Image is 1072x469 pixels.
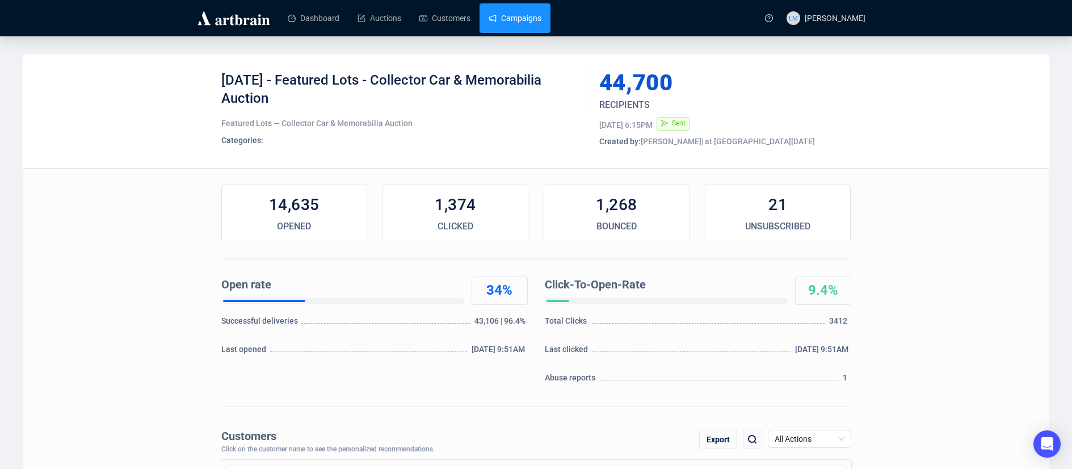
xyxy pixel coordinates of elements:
span: Created by: [599,137,641,146]
div: Last opened [221,344,269,361]
div: Click-To-Open-Rate [545,277,783,294]
div: Export [699,430,737,449]
div: CLICKED [383,220,528,233]
div: OPENED [222,220,367,233]
div: [DATE] 9:51AM [795,344,851,361]
div: UNSUBSCRIBED [705,220,850,233]
div: 44,700 [599,72,798,94]
div: 14,635 [222,194,367,216]
div: 9.4% [796,282,851,300]
span: Sent [672,119,686,127]
div: Successful deliveries [221,315,300,332]
div: Last clicked [545,344,591,361]
a: Campaigns [489,3,541,33]
div: 1,268 [544,194,689,216]
div: [DATE] - Featured Lots - Collector Car & Memorabilia Auction [221,72,582,106]
img: search.png [746,433,759,446]
div: Click on the customer name to see the personalized recommendations [221,446,433,454]
div: [DATE] 9:51AM [472,344,528,361]
div: 43,106 | 96.4% [474,315,528,332]
div: Total Clicks [545,315,590,332]
div: 21 [705,194,850,216]
span: LM [789,13,798,23]
div: Featured Lots — Collector Car & Memorabilia Auction [221,118,582,129]
div: 3412 [829,315,851,332]
div: Abuse reports [545,372,599,389]
span: question-circle [765,14,773,22]
div: 1 [843,372,851,389]
a: Dashboard [288,3,339,33]
img: logo [196,9,272,27]
span: [PERSON_NAME] [805,14,865,23]
div: 34% [472,282,527,300]
div: RECIPIENTS [599,98,808,112]
div: Customers [221,430,433,443]
div: BOUNCED [544,220,689,233]
div: [DATE] 6:15PM [599,119,653,131]
div: 1,374 [383,194,528,216]
a: Auctions [358,3,401,33]
div: [PERSON_NAME] | at [GEOGRAPHIC_DATA][DATE] [599,136,851,147]
span: All Actions [775,430,844,447]
span: Categories: [221,136,263,145]
div: Open Intercom Messenger [1033,430,1061,458]
div: Open rate [221,277,460,294]
span: send [661,120,668,127]
a: Customers [419,3,470,33]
